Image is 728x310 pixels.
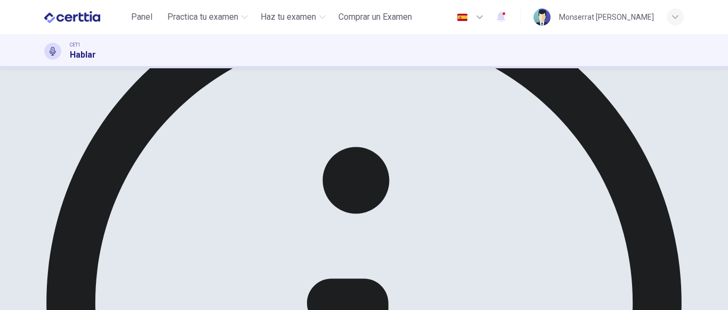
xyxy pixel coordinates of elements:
[456,13,469,21] img: es
[167,11,238,23] span: Practica tu examen
[70,41,80,49] span: CET1
[44,6,100,28] img: CERTTIA logo
[125,7,159,27] button: Panel
[70,49,96,61] h1: Hablar
[163,7,252,27] button: Practica tu examen
[44,6,125,28] a: CERTTIA logo
[533,9,551,26] img: Profile picture
[338,11,412,23] span: Comprar un Examen
[334,7,416,27] button: Comprar un Examen
[261,11,316,23] span: Haz tu examen
[256,7,330,27] button: Haz tu examen
[559,11,654,23] div: Monserrat [PERSON_NAME]
[131,11,152,23] span: Panel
